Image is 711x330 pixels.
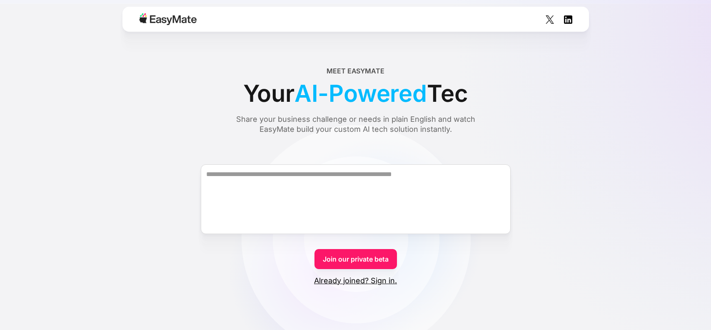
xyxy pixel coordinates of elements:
span: Tec [427,76,468,111]
img: Social Icon [546,15,554,24]
a: Join our private beta [314,249,397,269]
img: Easymate logo [139,13,197,25]
div: Your [243,76,468,111]
div: Meet EasyMate [327,66,384,76]
a: Already joined? Sign in. [314,276,397,286]
div: Share your business challenge or needs in plain English and watch EasyMate build your custom AI t... [220,114,491,134]
form: Form [56,149,656,286]
span: AI-Powered [294,76,427,111]
img: Social Icon [564,15,572,24]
